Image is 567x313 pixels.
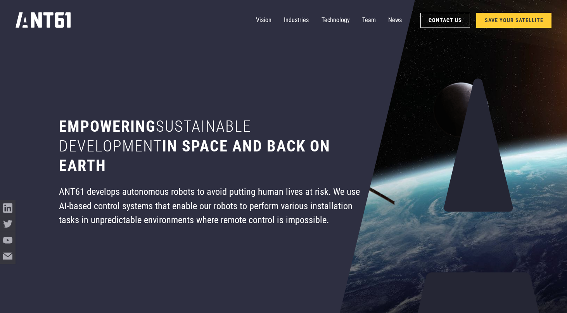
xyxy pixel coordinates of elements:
span: sustainable development [59,117,251,155]
a: SAVE YOUR SATELLITE [476,13,551,28]
a: home [16,10,71,31]
a: Industries [284,12,309,28]
h1: Empowering in space and back on earth [59,117,360,175]
a: Team [362,12,376,28]
a: Technology [322,12,350,28]
div: ANT61 develops autonomous robots to avoid putting human lives at risk. We use AI-based control sy... [59,185,360,227]
a: News [388,12,402,28]
a: Contact Us [420,13,470,28]
a: Vision [256,12,271,28]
